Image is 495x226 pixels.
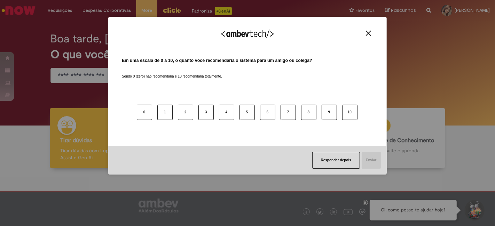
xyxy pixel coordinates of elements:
button: 1 [157,105,173,120]
img: Close [366,31,371,36]
button: 0 [137,105,152,120]
label: Sendo 0 (zero) não recomendaria e 10 recomendaria totalmente. [122,66,222,79]
button: Responder depois [312,152,360,169]
label: Em uma escala de 0 a 10, o quanto você recomendaria o sistema para um amigo ou colega? [122,57,312,64]
button: 8 [301,105,316,120]
button: 6 [260,105,275,120]
button: 7 [281,105,296,120]
button: 4 [219,105,234,120]
img: Logo Ambevtech [221,30,274,38]
button: 2 [178,105,193,120]
button: Close [364,30,373,36]
button: 10 [342,105,357,120]
button: 3 [198,105,214,120]
button: 9 [322,105,337,120]
button: 5 [239,105,255,120]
